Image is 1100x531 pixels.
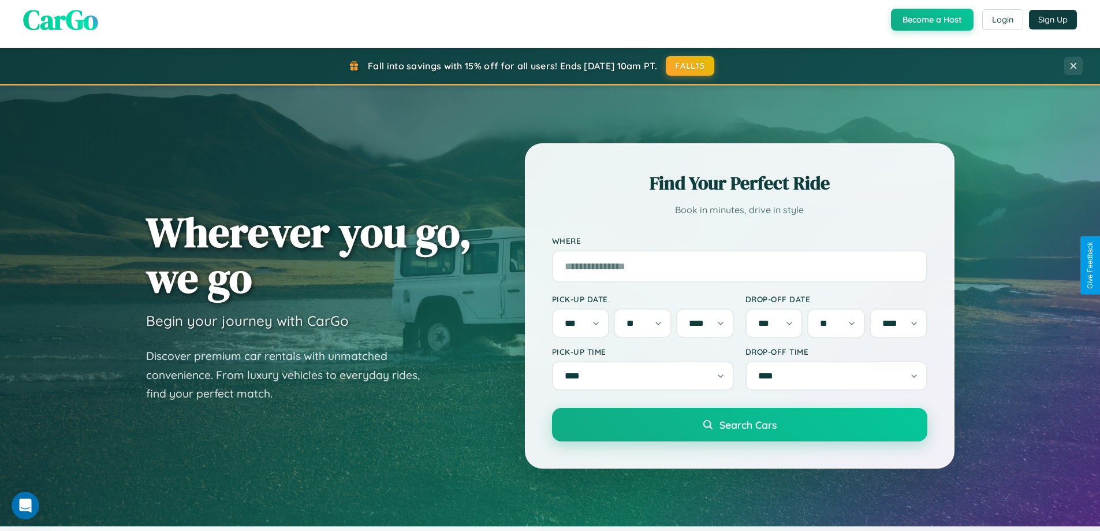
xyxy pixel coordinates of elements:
iframe: Intercom live chat [12,492,39,519]
button: Login [982,9,1023,30]
label: Drop-off Time [745,347,927,357]
button: Sign Up [1029,10,1077,29]
button: FALL15 [666,56,714,76]
label: Drop-off Date [745,294,927,304]
span: Fall into savings with 15% off for all users! Ends [DATE] 10am PT. [368,60,657,72]
div: Give Feedback [1086,242,1094,289]
span: Search Cars [719,418,777,431]
label: Pick-up Date [552,294,734,304]
h1: Wherever you go, we go [146,209,472,300]
p: Book in minutes, drive in style [552,202,927,218]
h2: Find Your Perfect Ride [552,170,927,196]
label: Pick-up Time [552,347,734,357]
p: Discover premium car rentals with unmatched convenience. From luxury vehicles to everyday rides, ... [146,347,435,403]
h3: Begin your journey with CarGo [146,312,349,329]
button: Search Cars [552,408,927,441]
label: Where [552,236,927,246]
button: Become a Host [891,9,974,31]
span: CarGo [23,1,98,39]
